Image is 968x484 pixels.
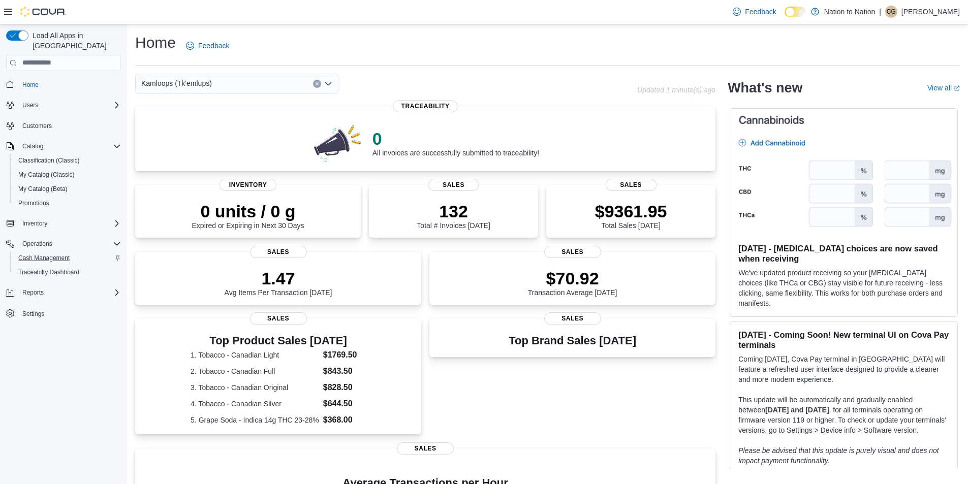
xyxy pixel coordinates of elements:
[824,6,875,18] p: Nation to Nation
[509,335,636,347] h3: Top Brand Sales [DATE]
[2,77,125,92] button: Home
[18,185,68,193] span: My Catalog (Beta)
[141,77,212,89] span: Kamloops (Tk'emlups)
[18,171,75,179] span: My Catalog (Classic)
[528,268,617,297] div: Transaction Average [DATE]
[595,201,667,221] p: $9361.95
[544,312,601,325] span: Sales
[397,442,454,455] span: Sales
[10,168,125,182] button: My Catalog (Classic)
[20,7,66,17] img: Cova
[2,118,125,133] button: Customers
[192,201,304,230] div: Expired or Expiring in Next 30 Days
[2,216,125,231] button: Inventory
[28,30,121,51] span: Load All Apps in [GEOGRAPHIC_DATA]
[313,80,321,88] button: Clear input
[2,139,125,153] button: Catalog
[10,265,125,279] button: Traceabilty Dashboard
[10,182,125,196] button: My Catalog (Beta)
[14,183,72,195] a: My Catalog (Beta)
[323,349,366,361] dd: $1769.50
[191,350,319,360] dt: 1. Tobacco - Canadian Light
[22,142,43,150] span: Catalog
[2,285,125,300] button: Reports
[18,140,121,152] span: Catalog
[785,7,806,17] input: Dark Mode
[18,79,43,91] a: Home
[637,86,715,94] p: Updated 1 minute(s) ago
[428,179,479,191] span: Sales
[738,330,949,350] h3: [DATE] - Coming Soon! New terminal UI on Cova Pay terminals
[595,201,667,230] div: Total Sales [DATE]
[14,197,121,209] span: Promotions
[18,119,121,132] span: Customers
[250,312,307,325] span: Sales
[14,266,83,278] a: Traceabilty Dashboard
[22,101,38,109] span: Users
[18,199,49,207] span: Promotions
[901,6,960,18] p: [PERSON_NAME]
[191,335,366,347] h3: Top Product Sales [DATE]
[14,169,79,181] a: My Catalog (Classic)
[954,85,960,91] svg: External link
[10,196,125,210] button: Promotions
[14,154,121,167] span: Classification (Classic)
[528,268,617,288] p: $70.92
[417,201,490,221] p: 132
[225,268,332,288] p: 1.47
[323,381,366,394] dd: $828.50
[191,399,319,409] dt: 4. Tobacco - Canadian Silver
[18,78,121,91] span: Home
[18,254,70,262] span: Cash Management
[192,201,304,221] p: 0 units / 0 g
[2,306,125,320] button: Settings
[14,252,74,264] a: Cash Management
[14,197,53,209] a: Promotions
[885,6,897,18] div: Cam Gottfriedson
[14,169,121,181] span: My Catalog (Classic)
[323,365,366,377] dd: $843.50
[927,84,960,92] a: View allExternal link
[323,414,366,426] dd: $368.00
[738,354,949,384] p: Coming [DATE], Cova Pay terminal in [GEOGRAPHIC_DATA] will feature a refreshed user interface des...
[417,201,490,230] div: Total # Invoices [DATE]
[18,238,121,250] span: Operations
[738,243,949,264] h3: [DATE] - [MEDICAL_DATA] choices are now saved when receiving
[738,268,949,308] p: We've updated product receiving so your [MEDICAL_DATA] choices (like THCa or CBG) stay visible fo...
[22,240,52,248] span: Operations
[18,217,121,230] span: Inventory
[738,446,939,465] em: Please be advised that this update is purely visual and does not impact payment functionality.
[182,36,233,56] a: Feedback
[2,237,125,251] button: Operations
[324,80,332,88] button: Open list of options
[22,310,44,318] span: Settings
[198,41,229,51] span: Feedback
[323,398,366,410] dd: $644.50
[250,246,307,258] span: Sales
[18,140,47,152] button: Catalog
[544,246,601,258] span: Sales
[135,33,176,53] h1: Home
[887,6,896,18] span: CG
[191,382,319,393] dt: 3. Tobacco - Canadian Original
[191,415,319,425] dt: 5. Grape Soda - Indica 14g THC 23-28%
[10,251,125,265] button: Cash Management
[738,395,949,435] p: This update will be automatically and gradually enabled between , for all terminals operating on ...
[729,2,780,22] a: Feedback
[18,156,80,165] span: Classification (Classic)
[18,238,56,250] button: Operations
[18,307,121,319] span: Settings
[2,98,125,112] button: Users
[765,406,829,414] strong: [DATE] and [DATE]
[22,219,47,228] span: Inventory
[18,308,48,320] a: Settings
[18,120,56,132] a: Customers
[191,366,319,376] dt: 2. Tobacco - Canadian Full
[14,154,84,167] a: Classification (Classic)
[225,268,332,297] div: Avg Items Per Transaction [DATE]
[311,122,364,163] img: 0
[372,128,539,157] div: All invoices are successfully submitted to traceability!
[18,286,48,299] button: Reports
[18,268,79,276] span: Traceabilty Dashboard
